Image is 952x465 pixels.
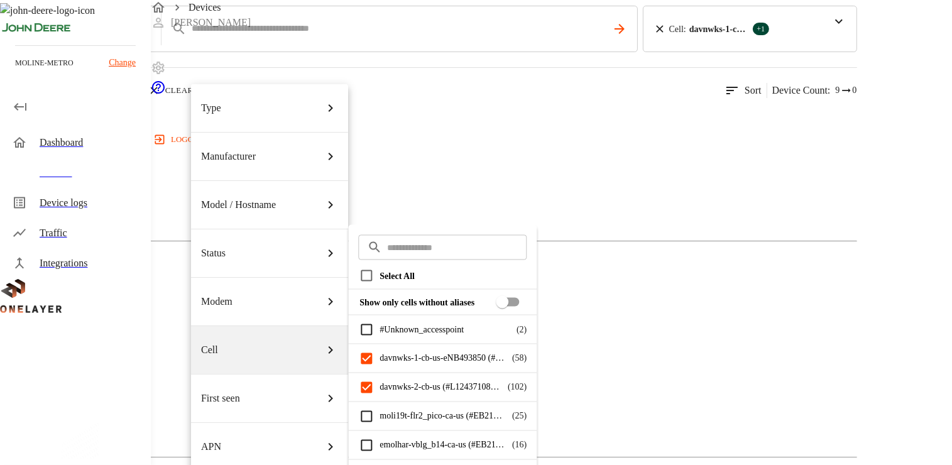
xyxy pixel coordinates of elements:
p: Type [201,101,221,116]
p: #Unknown_accesspoint [380,323,510,336]
p: ( 2 ) [517,323,527,336]
p: davnwks-1-cb-us-eNB493850 (#L1243710840::NOKIA::ASIB) [380,352,506,365]
p: Cell [201,342,218,358]
p: ( 16 ) [512,439,527,452]
p: Model / Hostname [201,197,276,212]
p: Show only cells without aliases [359,295,490,309]
p: Manufacturer [201,149,256,164]
p: APN [201,439,221,454]
p: moli19t-flr2_pico-ca-us (#EB212810102::NOKIA::FW2QQD) [380,410,506,423]
p: Select All [380,269,527,282]
p: ( 102 ) [508,381,527,394]
p: Modem [201,294,233,309]
p: emolhar-vblg_b14-ca-us (#EB211311833::NOKIA::FW2QQD) [380,439,506,452]
p: ( 58 ) [512,352,527,365]
p: davnwks-2-cb-us (#L1243710802::NOKIA::ASIB) [380,381,501,394]
p: First seen [201,391,240,406]
p: Status [201,246,226,261]
p: ( 25 ) [512,410,527,423]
